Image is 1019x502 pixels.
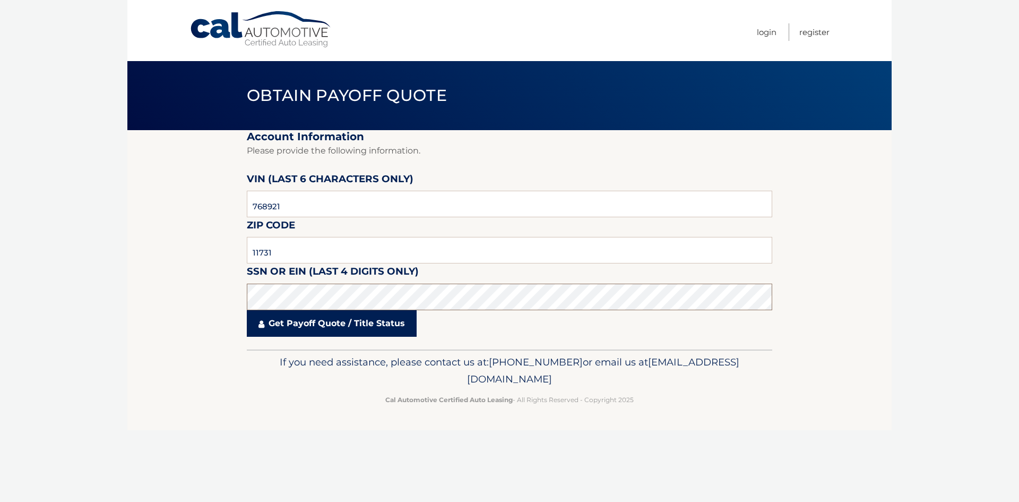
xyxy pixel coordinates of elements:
p: If you need assistance, please contact us at: or email us at [254,354,765,388]
a: Login [757,23,776,41]
a: Get Payoff Quote / Title Status [247,310,417,337]
h2: Account Information [247,130,772,143]
label: Zip Code [247,217,295,237]
strong: Cal Automotive Certified Auto Leasing [385,396,513,404]
p: Please provide the following information. [247,143,772,158]
a: Cal Automotive [189,11,333,48]
a: Register [799,23,830,41]
span: [PHONE_NUMBER] [489,356,583,368]
label: SSN or EIN (last 4 digits only) [247,263,419,283]
label: VIN (last 6 characters only) [247,171,413,191]
p: - All Rights Reserved - Copyright 2025 [254,394,765,405]
span: Obtain Payoff Quote [247,86,447,105]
